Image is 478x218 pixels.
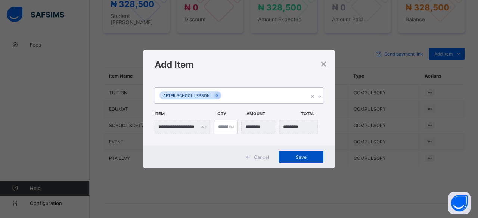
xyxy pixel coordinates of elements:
[320,57,327,70] div: ×
[254,154,269,160] span: Cancel
[284,154,318,160] span: Save
[155,59,323,70] h1: Add Item
[246,107,297,120] span: Amount
[155,107,214,120] span: Item
[217,107,243,120] span: Qty
[301,107,326,120] span: Total
[448,192,471,214] button: Open asap
[159,91,214,100] div: AFTER SCHOOL LESSON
